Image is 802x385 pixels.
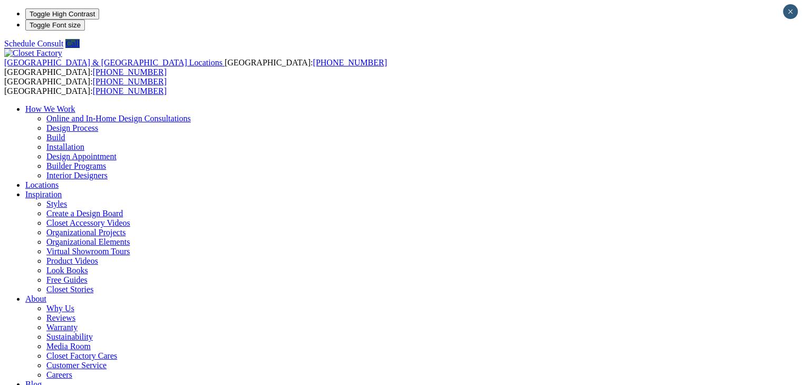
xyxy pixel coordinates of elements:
button: Toggle High Contrast [25,8,99,20]
a: Installation [46,142,84,151]
a: How We Work [25,104,75,113]
img: Closet Factory [4,49,62,58]
a: Free Guides [46,275,88,284]
a: Closet Factory Cares [46,351,117,360]
a: Look Books [46,266,88,275]
span: Toggle Font size [30,21,81,29]
a: Online and In-Home Design Consultations [46,114,191,123]
a: Schedule Consult [4,39,63,48]
a: Design Process [46,123,98,132]
a: Interior Designers [46,171,108,180]
span: Toggle High Contrast [30,10,95,18]
a: Product Videos [46,256,98,265]
a: Reviews [46,313,75,322]
a: Customer Service [46,361,107,370]
a: [PHONE_NUMBER] [93,77,167,86]
a: [PHONE_NUMBER] [93,86,167,95]
a: [GEOGRAPHIC_DATA] & [GEOGRAPHIC_DATA] Locations [4,58,225,67]
span: [GEOGRAPHIC_DATA]: [GEOGRAPHIC_DATA]: [4,77,167,95]
a: Warranty [46,323,78,332]
a: Call [65,39,80,48]
a: [PHONE_NUMBER] [93,68,167,76]
a: Closet Stories [46,285,93,294]
a: Build [46,133,65,142]
a: Styles [46,199,67,208]
a: Organizational Elements [46,237,130,246]
a: Virtual Showroom Tours [46,247,130,256]
a: Inspiration [25,190,62,199]
a: Media Room [46,342,91,351]
span: [GEOGRAPHIC_DATA]: [GEOGRAPHIC_DATA]: [4,58,387,76]
a: Design Appointment [46,152,117,161]
span: [GEOGRAPHIC_DATA] & [GEOGRAPHIC_DATA] Locations [4,58,223,67]
a: Locations [25,180,59,189]
a: Closet Accessory Videos [46,218,130,227]
a: Why Us [46,304,74,313]
a: Organizational Projects [46,228,125,237]
a: [PHONE_NUMBER] [313,58,386,67]
a: Careers [46,370,72,379]
a: Create a Design Board [46,209,123,218]
a: Builder Programs [46,161,106,170]
a: Sustainability [46,332,93,341]
button: Close [783,4,798,19]
button: Toggle Font size [25,20,85,31]
a: About [25,294,46,303]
